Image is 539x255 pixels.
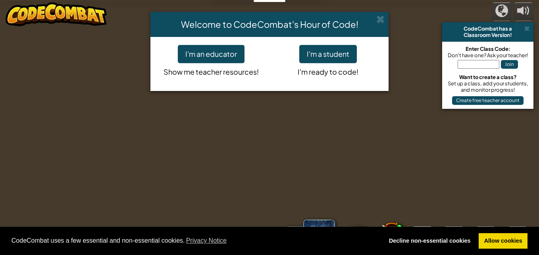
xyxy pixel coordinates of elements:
p: I'm ready to code! [275,63,381,77]
button: I'm an educator [178,45,244,63]
h4: Welcome to CodeCombat's Hour of Code! [156,18,383,31]
a: deny cookies [383,233,476,249]
p: Show me teacher resources! [158,63,264,77]
button: I'm a student [299,45,357,63]
a: allow cookies [479,233,527,249]
span: CodeCombat uses a few essential and non-essential cookies. [12,235,377,247]
a: learn more about cookies [185,235,228,247]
